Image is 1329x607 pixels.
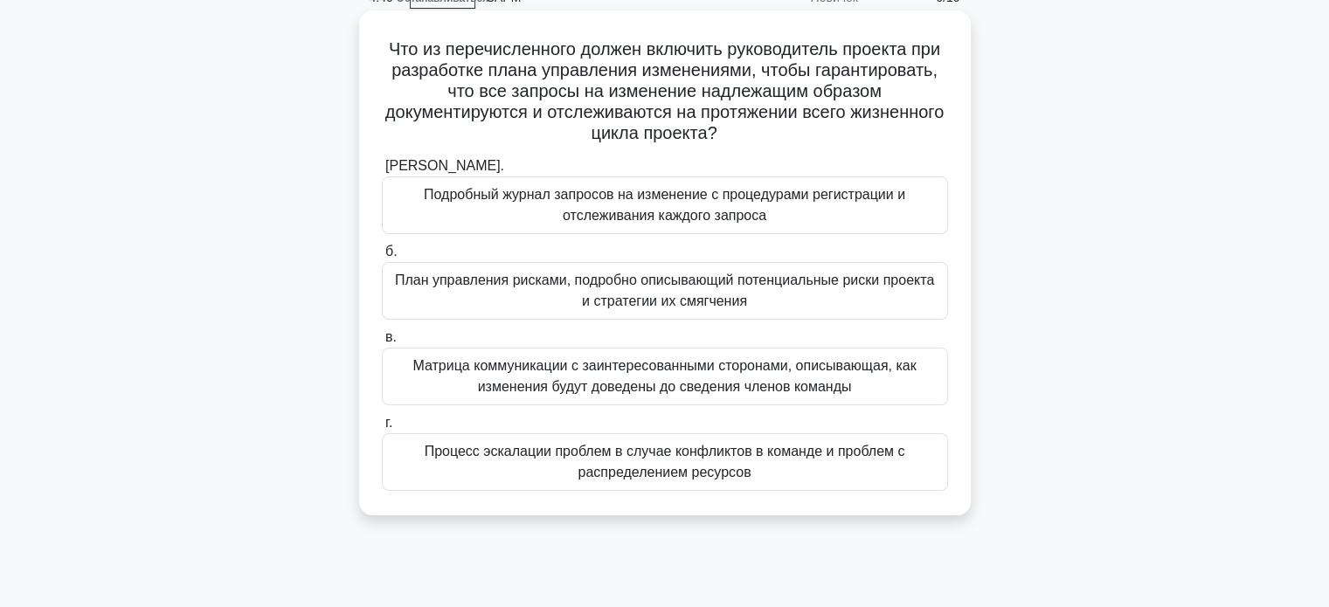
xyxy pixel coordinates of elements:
font: б. [385,244,398,259]
font: Подробный журнал запросов на изменение с процедурами регистрации и отслеживания каждого запроса [424,187,905,223]
font: План управления рисками, подробно описывающий потенциальные риски проекта и стратегии их смягчения [395,272,934,308]
font: в. [385,329,397,344]
font: г. [385,415,392,430]
font: [PERSON_NAME]. [385,158,504,173]
font: Матрица коммуникации с заинтересованными сторонами, описывающая, как изменения будут доведены до ... [412,358,916,394]
font: Процесс эскалации проблем в случае конфликтов в команде и проблем с распределением ресурсов [425,444,905,479]
font: Что из перечисленного должен включить руководитель проекта при разработке плана управления измене... [385,39,944,142]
